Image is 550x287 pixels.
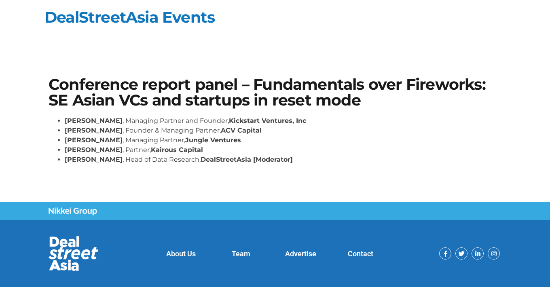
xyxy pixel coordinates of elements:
[49,77,501,108] h1: Conference report panel – Fundamentals over Fireworks: SE Asian VCs and startups in reset mode
[49,207,97,215] img: Nikkei Group
[201,156,293,163] strong: DealStreetAsia [Moderator]
[166,249,196,258] a: About Us
[151,146,203,154] strong: Kairous Capital
[65,136,123,144] strong: [PERSON_NAME]
[65,127,123,134] strong: [PERSON_NAME]
[65,155,501,165] li: , Head of Data Research,
[65,146,123,154] strong: [PERSON_NAME]
[65,145,501,155] li: , Partner,
[65,135,501,145] li: , Managing Partner,
[65,116,501,126] li: , Managing Partner and Founder,
[348,249,373,258] a: Contact
[221,127,262,134] strong: ACV Capital
[65,156,123,163] strong: [PERSON_NAME]
[65,126,501,135] li: , Founder & Managing Partner,
[44,8,215,27] a: DealStreetAsia Events
[229,117,306,125] strong: Kickstart Ventures, Inc
[65,117,123,125] strong: [PERSON_NAME]
[285,249,316,258] a: Advertise
[185,136,241,144] strong: Jungle Ventures
[232,249,250,258] a: Team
